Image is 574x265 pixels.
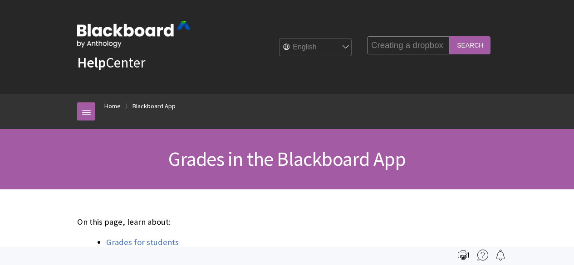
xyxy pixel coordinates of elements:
a: Home [104,101,121,112]
p: On this page, learn about: [77,216,363,228]
input: Search [450,36,491,54]
img: Follow this page [495,250,506,260]
img: Blackboard by Anthology [77,21,191,48]
img: More help [477,250,488,260]
a: Grades for students [106,237,179,248]
a: HelpCenter [77,53,145,72]
select: Site Language Selector [280,39,352,57]
img: Print [458,250,469,260]
span: Grades in the Blackboard App [168,146,406,171]
a: Blackboard App [132,101,176,112]
strong: Help [77,53,106,72]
